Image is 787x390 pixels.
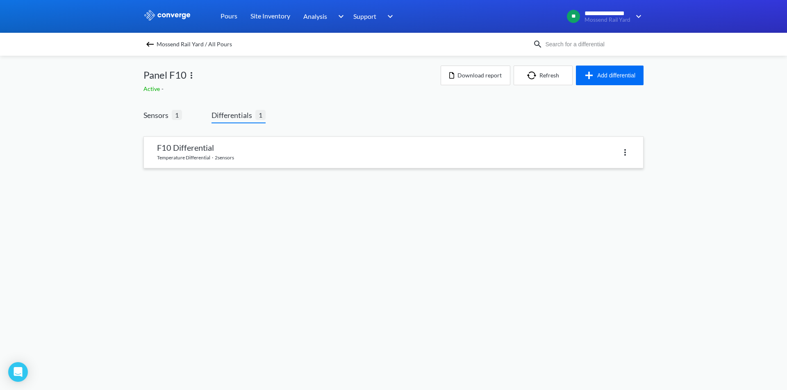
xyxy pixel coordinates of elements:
[143,67,187,83] span: Panel F10
[630,11,644,21] img: downArrow.svg
[449,72,454,79] img: icon-file.svg
[143,109,172,121] span: Sensors
[8,362,28,382] div: Open Intercom Messenger
[303,11,327,21] span: Analysis
[585,17,630,23] span: Mossend Rail Yard
[333,11,346,21] img: downArrow.svg
[584,70,597,80] img: icon-plus.svg
[514,66,573,85] button: Refresh
[620,147,630,157] img: more.svg
[441,66,510,85] button: Download report
[255,110,266,120] span: 1
[187,70,196,80] img: more.svg
[527,71,539,79] img: icon-refresh.svg
[145,39,155,49] img: backspace.svg
[543,40,642,49] input: Search for a differential
[143,85,161,92] span: Active
[353,11,376,21] span: Support
[157,39,232,50] span: Mossend Rail Yard / All Pours
[533,39,543,49] img: icon-search.svg
[382,11,395,21] img: downArrow.svg
[172,110,182,120] span: 1
[161,85,165,92] span: -
[576,66,644,85] button: Add differential
[212,109,255,121] span: Differentials
[143,10,191,20] img: logo_ewhite.svg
